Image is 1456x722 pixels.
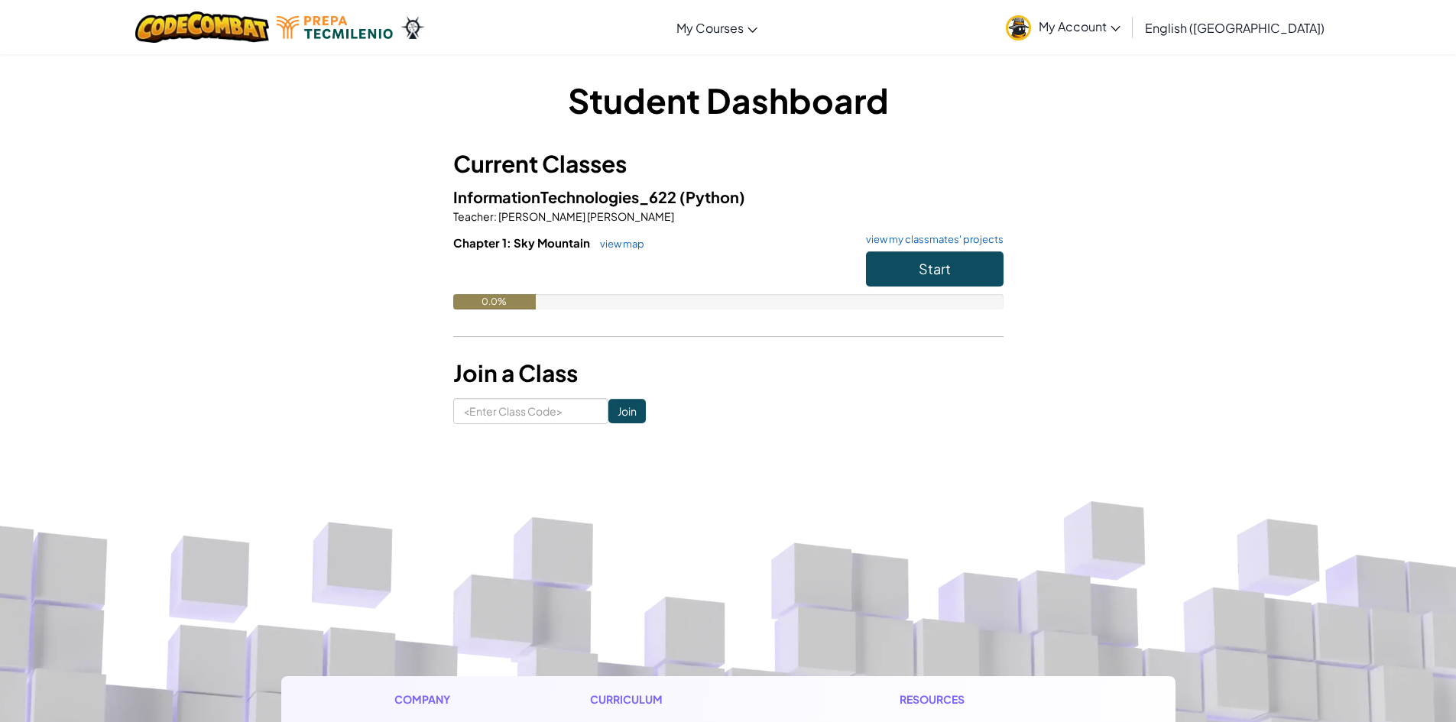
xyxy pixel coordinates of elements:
a: view my classmates' projects [858,235,1004,244]
input: Join [608,399,646,423]
span: English ([GEOGRAPHIC_DATA]) [1145,20,1325,36]
img: avatar [1006,15,1031,40]
span: : [494,209,497,223]
a: My Courses [669,7,765,48]
img: CodeCombat logo [135,11,269,43]
span: My Account [1039,18,1120,34]
a: view map [592,238,644,250]
span: My Courses [676,20,744,36]
span: [PERSON_NAME] [PERSON_NAME] [497,209,674,223]
div: 0.0% [453,294,536,309]
h3: Join a Class [453,356,1004,390]
img: Ozaria [400,16,425,39]
a: My Account [998,3,1128,51]
span: Chapter 1: Sky Mountain [453,235,592,250]
a: English ([GEOGRAPHIC_DATA]) [1137,7,1332,48]
h1: Company [394,691,465,707]
h1: Student Dashboard [453,76,1004,124]
span: Teacher [453,209,494,223]
span: Start [919,260,951,277]
img: Tecmilenio logo [277,16,393,39]
h3: Current Classes [453,147,1004,181]
button: Start [866,251,1004,287]
h1: Resources [900,691,1062,707]
h1: Curriculum [590,691,775,707]
span: InformationTechnologies_622 [453,187,679,206]
span: (Python) [679,187,745,206]
input: <Enter Class Code> [453,398,608,424]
